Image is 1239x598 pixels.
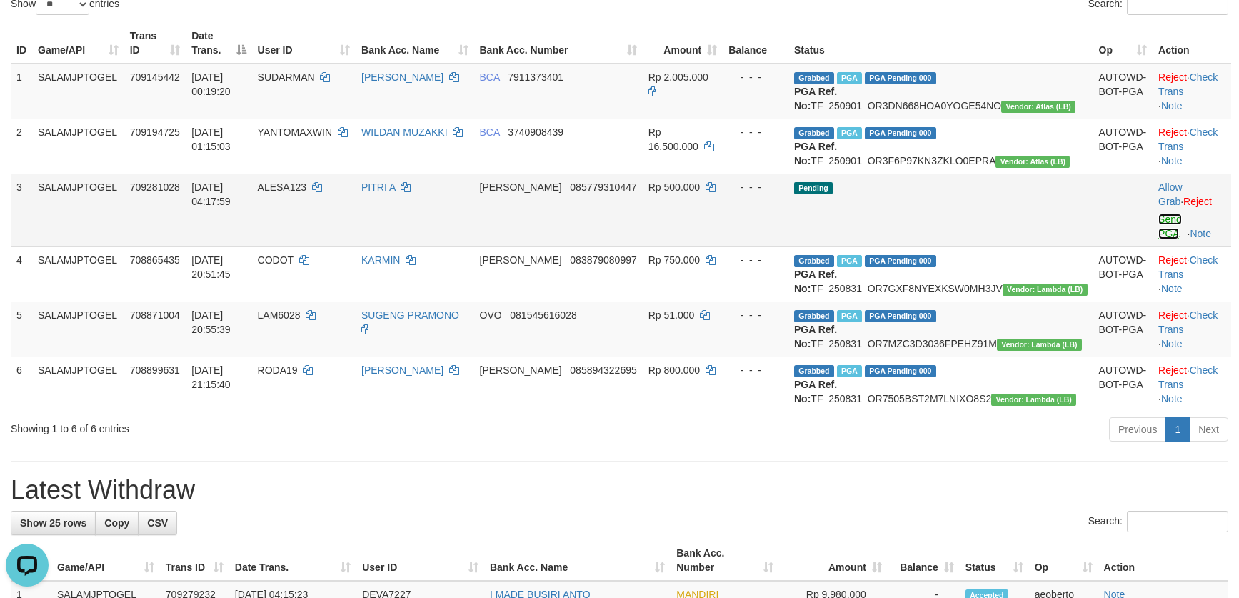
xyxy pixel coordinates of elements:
[11,416,506,436] div: Showing 1 to 6 of 6 entries
[1093,23,1153,64] th: Op: activate to sort column ascending
[361,364,443,376] a: [PERSON_NAME]
[130,309,180,321] span: 708871004
[130,71,180,83] span: 709145442
[1158,309,1218,335] a: Check Trans
[20,517,86,529] span: Show 25 rows
[794,72,834,84] span: Grabbed
[138,511,177,535] a: CSV
[480,126,500,138] span: BCA
[794,310,834,322] span: Grabbed
[11,302,32,357] td: 5
[570,254,636,266] span: Copy 083879080997 to clipboard
[648,309,695,321] span: Rp 51.000
[1153,23,1231,64] th: Action
[191,309,231,335] span: [DATE] 20:55:39
[508,71,563,83] span: Copy 7911373401 to clipboard
[1158,364,1187,376] a: Reject
[361,309,459,321] a: SUGENG PRAMONO
[1029,540,1098,581] th: Op: activate to sort column ascending
[130,254,180,266] span: 708865435
[1189,417,1228,442] a: Next
[191,126,231,152] span: [DATE] 01:15:03
[865,127,936,139] span: PGA Pending
[794,324,837,349] b: PGA Ref. No:
[1093,119,1153,174] td: AUTOWD-BOT-PGA
[1153,119,1231,174] td: · ·
[837,255,862,267] span: Marked by aeoameng
[648,364,700,376] span: Rp 800.000
[995,156,1070,168] span: Vendor URL: https://dashboard.q2checkout.com/secure
[1093,246,1153,302] td: AUTOWD-BOT-PGA
[1153,174,1231,246] td: ·
[480,364,562,376] span: [PERSON_NAME]
[794,86,837,111] b: PGA Ref. No:
[11,64,32,119] td: 1
[252,23,356,64] th: User ID: activate to sort column ascending
[1093,357,1153,412] td: AUTOWD-BOT-PGA
[865,310,936,322] span: PGA Pending
[480,309,502,321] span: OVO
[991,394,1076,406] span: Vendor URL: https://dashboard.q2checkout.com/secure
[186,23,251,64] th: Date Trans.: activate to sort column descending
[130,364,180,376] span: 708899631
[6,6,49,49] button: Open LiveChat chat widget
[191,254,231,280] span: [DATE] 20:51:45
[124,23,186,64] th: Trans ID: activate to sort column ascending
[794,127,834,139] span: Grabbed
[1158,254,1218,280] a: Check Trans
[508,126,563,138] span: Copy 3740908439 to clipboard
[361,181,395,193] a: PITRI A
[837,127,862,139] span: Marked by aeofendy
[11,174,32,246] td: 3
[794,141,837,166] b: PGA Ref. No:
[480,181,562,193] span: [PERSON_NAME]
[1190,228,1211,239] a: Note
[191,364,231,390] span: [DATE] 21:15:40
[1165,417,1190,442] a: 1
[1158,181,1182,207] a: Allow Grab
[788,302,1093,357] td: TF_250831_OR7MZC3D3036FPEHZ91M
[510,309,576,321] span: Copy 081545616028 to clipboard
[356,540,484,581] th: User ID: activate to sort column ascending
[1161,155,1183,166] a: Note
[1161,283,1183,294] a: Note
[1003,284,1088,296] span: Vendor URL: https://dashboard.q2checkout.com/secure
[1158,181,1183,207] span: ·
[11,476,1228,504] h1: Latest Withdraw
[671,540,779,581] th: Bank Acc. Number: activate to sort column ascending
[794,269,837,294] b: PGA Ref. No:
[480,254,562,266] span: [PERSON_NAME]
[1153,64,1231,119] td: · ·
[147,517,168,529] span: CSV
[1183,196,1212,207] a: Reject
[1158,309,1187,321] a: Reject
[1093,64,1153,119] td: AUTOWD-BOT-PGA
[728,70,783,84] div: - - -
[648,254,700,266] span: Rp 750.000
[356,23,473,64] th: Bank Acc. Name: activate to sort column ascending
[788,64,1093,119] td: TF_250901_OR3DN668HOA0YOGE54NO
[794,255,834,267] span: Grabbed
[32,174,124,246] td: SALAMJPTOGEL
[11,246,32,302] td: 4
[728,308,783,322] div: - - -
[788,246,1093,302] td: TF_250831_OR7GXF8NYEXKSW0MH3JV
[1093,302,1153,357] td: AUTOWD-BOT-PGA
[1158,254,1187,266] a: Reject
[11,357,32,412] td: 6
[32,357,124,412] td: SALAMJPTOGEL
[258,126,333,138] span: YANTOMAXWIN
[865,365,936,377] span: PGA Pending
[361,71,443,83] a: [PERSON_NAME]
[11,23,32,64] th: ID
[1153,246,1231,302] td: · ·
[104,517,129,529] span: Copy
[32,119,124,174] td: SALAMJPTOGEL
[865,255,936,267] span: PGA Pending
[837,310,862,322] span: Marked by aeoameng
[258,71,315,83] span: SUDARMAN
[570,181,636,193] span: Copy 085779310447 to clipboard
[1161,338,1183,349] a: Note
[1001,101,1075,113] span: Vendor URL: https://dashboard.q2checkout.com/secure
[1153,302,1231,357] td: · ·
